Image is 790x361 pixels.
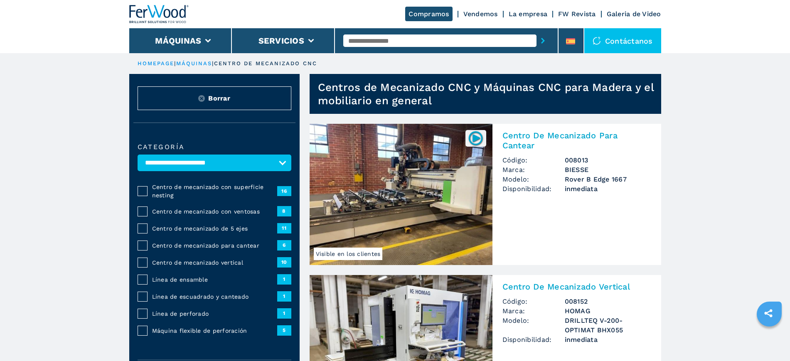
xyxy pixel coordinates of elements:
[405,7,452,21] a: Compramos
[502,155,565,165] span: Código:
[565,335,651,344] span: inmediata
[277,308,291,318] span: 1
[152,309,277,318] span: Línea de perforado
[565,316,651,335] h3: DRILLTEQ V-200-OPTIMAT BHX055
[277,223,291,233] span: 11
[176,60,212,66] a: máquinas
[277,257,291,267] span: 10
[502,174,565,184] span: Modelo:
[152,275,277,284] span: Línea de ensamble
[502,282,651,292] h2: Centro De Mecanizado Vertical
[502,165,565,174] span: Marca:
[277,325,291,335] span: 5
[565,306,651,316] h3: HOMAG
[502,184,565,194] span: Disponibilidad:
[565,155,651,165] h3: 008013
[558,10,596,18] a: FW Revista
[310,124,661,265] a: Centro De Mecanizado Para Cantear BIESSE Rover B Edge 1667Visible en los clientes008013Centro De ...
[565,174,651,184] h3: Rover B Edge 1667
[152,241,277,250] span: Centro de mecanizado para cantear
[502,297,565,306] span: Código:
[502,130,651,150] h2: Centro De Mecanizado Para Cantear
[155,36,201,46] button: Máquinas
[565,297,651,306] h3: 008152
[502,335,565,344] span: Disponibilidad:
[138,86,291,110] button: ResetBorrar
[537,31,549,50] button: submit-button
[502,306,565,316] span: Marca:
[565,165,651,174] h3: BIESSE
[174,60,176,66] span: |
[277,240,291,250] span: 6
[502,316,565,335] span: Modelo:
[152,327,277,335] span: Máquina flexible de perforación
[277,291,291,301] span: 1
[152,183,277,199] span: Centro de mecanizado con superficie nesting
[152,224,277,233] span: Centro de mecanizado de 5 ejes
[593,37,601,45] img: Contáctanos
[277,274,291,284] span: 1
[152,207,277,216] span: Centro de mecanizado con ventosas
[129,5,189,23] img: Ferwood
[509,10,548,18] a: La empresa
[258,36,304,46] button: Servicios
[468,130,484,146] img: 008013
[310,124,492,265] img: Centro De Mecanizado Para Cantear BIESSE Rover B Edge 1667
[607,10,661,18] a: Galeria de Video
[584,28,661,53] div: Contáctanos
[152,258,277,267] span: Centro de mecanizado vertical
[152,292,277,301] span: Línea de escuadrado y canteado
[755,324,784,355] iframe: Chat
[314,248,383,260] span: Visible en los clientes
[138,60,175,66] a: HOMEPAGE
[758,303,779,324] a: sharethis
[198,95,205,102] img: Reset
[463,10,498,18] a: Vendemos
[318,81,661,107] h1: Centros de Mecanizado CNC y Máquinas CNC para Madera y el mobiliario en general
[565,184,651,194] span: inmediata
[214,60,317,67] p: centro de mecanizado cnc
[208,93,230,103] span: Borrar
[138,144,291,150] label: categoría
[277,206,291,216] span: 8
[277,186,291,196] span: 16
[212,60,214,66] span: |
